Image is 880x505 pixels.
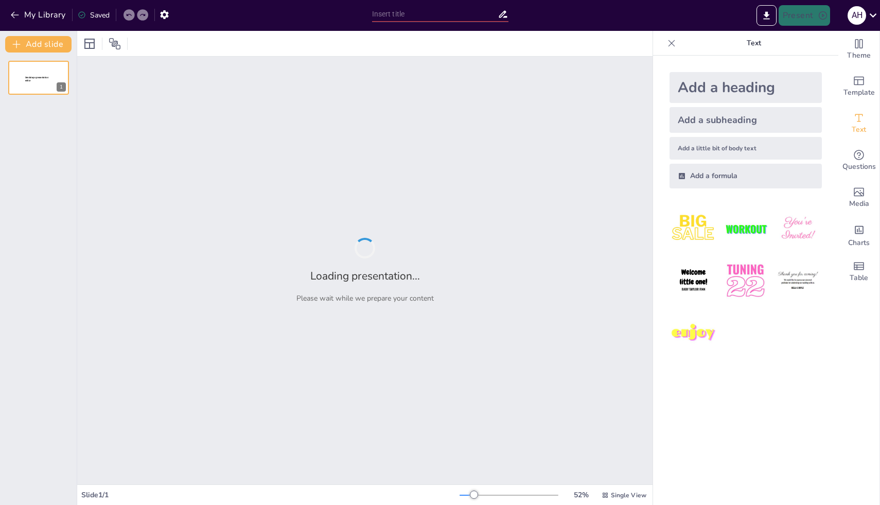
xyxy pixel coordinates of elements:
[670,205,717,253] img: 1.jpeg
[296,293,434,303] p: Please wait while we prepare your content
[680,31,828,56] p: Text
[310,269,420,283] h2: Loading presentation...
[774,257,822,305] img: 6.jpeg
[372,7,498,22] input: Insert title
[670,107,822,133] div: Add a subheading
[838,68,879,105] div: Add ready made slides
[670,164,822,188] div: Add a formula
[848,6,866,25] div: A H
[670,137,822,160] div: Add a little bit of body text
[847,50,871,61] span: Theme
[849,198,869,210] span: Media
[25,76,48,82] span: Sendsteps presentation editor
[721,205,769,253] img: 2.jpeg
[838,253,879,290] div: Add a table
[842,161,876,172] span: Questions
[8,7,70,23] button: My Library
[838,142,879,179] div: Get real-time input from your audience
[670,309,717,357] img: 7.jpeg
[109,38,121,50] span: Position
[78,10,110,20] div: Saved
[838,105,879,142] div: Add text boxes
[756,5,777,26] button: Export to PowerPoint
[670,72,822,103] div: Add a heading
[611,491,646,499] span: Single View
[838,31,879,68] div: Change the overall theme
[57,82,66,92] div: 1
[843,87,875,98] span: Template
[850,272,868,284] span: Table
[81,36,98,52] div: Layout
[848,237,870,249] span: Charts
[774,205,822,253] img: 3.jpeg
[8,61,69,95] div: 1
[848,5,866,26] button: A H
[569,490,593,500] div: 52 %
[852,124,866,135] span: Text
[838,216,879,253] div: Add charts and graphs
[721,257,769,305] img: 5.jpeg
[670,257,717,305] img: 4.jpeg
[5,36,72,53] button: Add slide
[81,490,460,500] div: Slide 1 / 1
[838,179,879,216] div: Add images, graphics, shapes or video
[779,5,830,26] button: Present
